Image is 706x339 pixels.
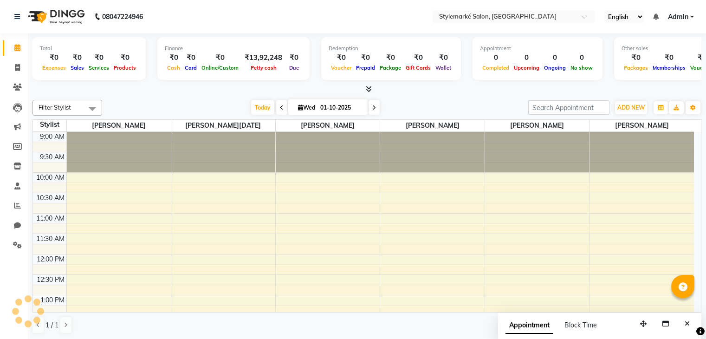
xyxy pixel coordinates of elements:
[182,65,199,71] span: Card
[111,52,138,63] div: ₹0
[380,120,484,131] span: ⁠[PERSON_NAME]
[377,65,403,71] span: Package
[68,52,86,63] div: ₹0
[542,52,568,63] div: 0
[171,120,275,131] span: ⁠[PERSON_NAME][DATE]
[568,65,595,71] span: No show
[33,120,66,130] div: Stylist
[40,52,68,63] div: ₹0
[165,65,182,71] span: Cash
[329,65,354,71] span: Voucher
[39,104,71,111] span: Filter Stylist
[34,173,66,183] div: 10:00 AM
[377,52,403,63] div: ₹0
[480,45,595,52] div: Appointment
[40,45,138,52] div: Total
[182,52,199,63] div: ₹0
[67,120,171,131] span: [PERSON_NAME]
[286,52,302,63] div: ₹0
[38,132,66,142] div: 9:00 AM
[199,52,241,63] div: ₹0
[199,65,241,71] span: Online/Custom
[287,65,301,71] span: Due
[165,52,182,63] div: ₹0
[512,52,542,63] div: 0
[241,52,286,63] div: ₹13,92,248
[248,65,279,71] span: Petty cash
[35,275,66,285] div: 12:30 PM
[45,320,58,330] span: 1 / 1
[251,100,274,115] span: Today
[34,193,66,203] div: 10:30 AM
[354,65,377,71] span: Prepaid
[354,52,377,63] div: ₹0
[512,65,542,71] span: Upcoming
[485,120,589,131] span: [PERSON_NAME]
[617,104,645,111] span: ADD NEW
[165,45,302,52] div: Finance
[86,65,111,71] span: Services
[68,65,86,71] span: Sales
[615,101,647,114] button: ADD NEW
[505,317,553,334] span: Appointment
[667,302,697,330] iframe: chat widget
[329,52,354,63] div: ₹0
[38,152,66,162] div: 9:30 AM
[86,52,111,63] div: ₹0
[433,52,453,63] div: ₹0
[39,295,66,305] div: 1:00 PM
[329,45,453,52] div: Redemption
[622,65,650,71] span: Packages
[480,65,512,71] span: Completed
[111,65,138,71] span: Products
[433,65,453,71] span: Wallet
[403,52,433,63] div: ₹0
[40,65,68,71] span: Expenses
[35,254,66,264] div: 12:00 PM
[622,52,650,63] div: ₹0
[650,52,688,63] div: ₹0
[276,120,380,131] span: [PERSON_NAME]
[317,101,364,115] input: 2025-10-01
[24,4,87,30] img: logo
[403,65,433,71] span: Gift Cards
[528,100,609,115] input: Search Appointment
[564,321,597,329] span: Block Time
[296,104,317,111] span: Wed
[568,52,595,63] div: 0
[542,65,568,71] span: Ongoing
[650,65,688,71] span: Memberships
[34,234,66,244] div: 11:30 AM
[34,214,66,223] div: 11:00 AM
[668,12,688,22] span: Admin
[589,120,694,131] span: [PERSON_NAME]
[102,4,143,30] b: 08047224946
[480,52,512,63] div: 0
